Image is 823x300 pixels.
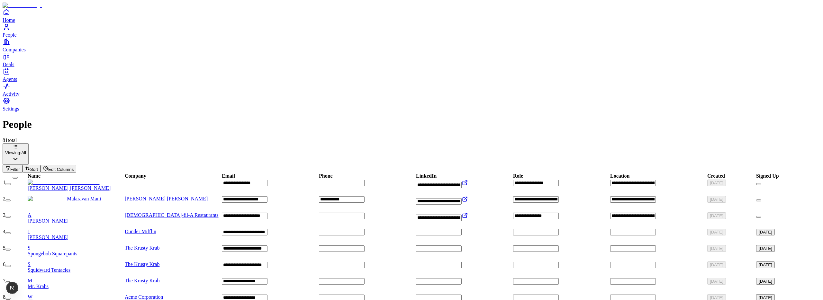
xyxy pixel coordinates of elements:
span: People [3,32,17,38]
span: 3 [3,212,5,218]
button: [DATE] [707,245,726,252]
div: Role [513,173,523,179]
a: A[PERSON_NAME] [28,212,124,224]
div: LinkedIn [416,173,437,179]
span: 8 [3,294,5,300]
img: Carlos Alberto Arbeláez Giraldo [28,180,100,185]
a: [DEMOGRAPHIC_DATA]-fil-A Restaurants [125,212,219,218]
a: Activity [3,82,820,97]
button: [DATE] [707,196,726,203]
a: SSpongebob Squarepants [28,245,124,257]
span: Deals [3,62,14,67]
span: Mr. Krabs [28,284,49,289]
span: Filter [10,167,20,172]
button: [DATE] [707,278,726,285]
a: MMr. Krabs [28,278,124,289]
a: Settings [3,97,820,111]
span: 4 [3,229,5,234]
span: [PERSON_NAME] [28,234,68,240]
h1: People [3,119,820,130]
span: Squidward Tentacles [28,267,70,273]
span: Edit Columns [48,167,74,172]
a: Companies [3,38,820,52]
div: Email [222,173,235,179]
a: J[PERSON_NAME] [28,229,124,240]
a: [PERSON_NAME] [PERSON_NAME] [125,196,208,201]
a: Dunder Mifflin [125,229,156,234]
button: [DATE] [707,261,726,268]
button: [DATE] [707,229,726,235]
button: [DATE] [756,245,775,252]
a: The Krusty Krab [125,278,159,283]
img: Malaravan Mani [28,196,67,202]
span: Malaravan Mani [67,196,101,201]
span: [PERSON_NAME] [28,218,68,224]
div: Name [28,173,41,179]
button: Sort [23,165,41,173]
span: [PERSON_NAME] [PERSON_NAME] [28,185,111,191]
button: Edit Columns [41,165,76,173]
div: W [28,294,124,300]
a: Carlos Alberto Arbeláez Giraldo[PERSON_NAME] [PERSON_NAME] [28,180,124,191]
div: Company [125,173,146,179]
a: Malaravan ManiMalaravan Mani [28,196,124,202]
span: Companies [3,47,26,52]
div: J [28,229,124,234]
span: Agents [3,76,17,82]
div: 81 total [3,137,820,143]
a: SSquidward Tentacles [28,261,124,273]
button: [DATE] [707,180,726,186]
a: The Krusty Krab [125,261,159,267]
a: People [3,23,820,38]
div: Signed Up [756,173,779,179]
span: 6 [3,261,5,267]
button: [DATE] [756,261,775,268]
div: Phone [319,173,333,179]
div: A [28,212,124,218]
span: Activity [3,91,19,97]
img: Item Brain Logo [3,3,42,8]
span: 5 [3,245,5,251]
a: Agents [3,67,820,82]
span: 1 [3,180,5,185]
button: Filter [3,165,23,173]
span: 7 [3,278,5,283]
span: Home [3,17,15,23]
div: Created [707,173,725,179]
button: [DATE] [756,278,775,285]
span: Settings [3,106,19,111]
a: Acme Corporation [125,294,163,300]
div: M [28,278,124,284]
button: [DATE] [707,212,726,219]
button: [DATE] [756,229,775,235]
div: Location [610,173,629,179]
span: Spongebob Squarepants [28,251,77,256]
a: The Krusty Krab [125,245,159,251]
a: Deals [3,53,820,67]
a: Home [3,8,820,23]
div: S [28,261,124,267]
div: Viewing: [5,150,26,155]
div: S [28,245,124,251]
span: Sort [30,167,38,172]
span: 2 [3,196,5,201]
